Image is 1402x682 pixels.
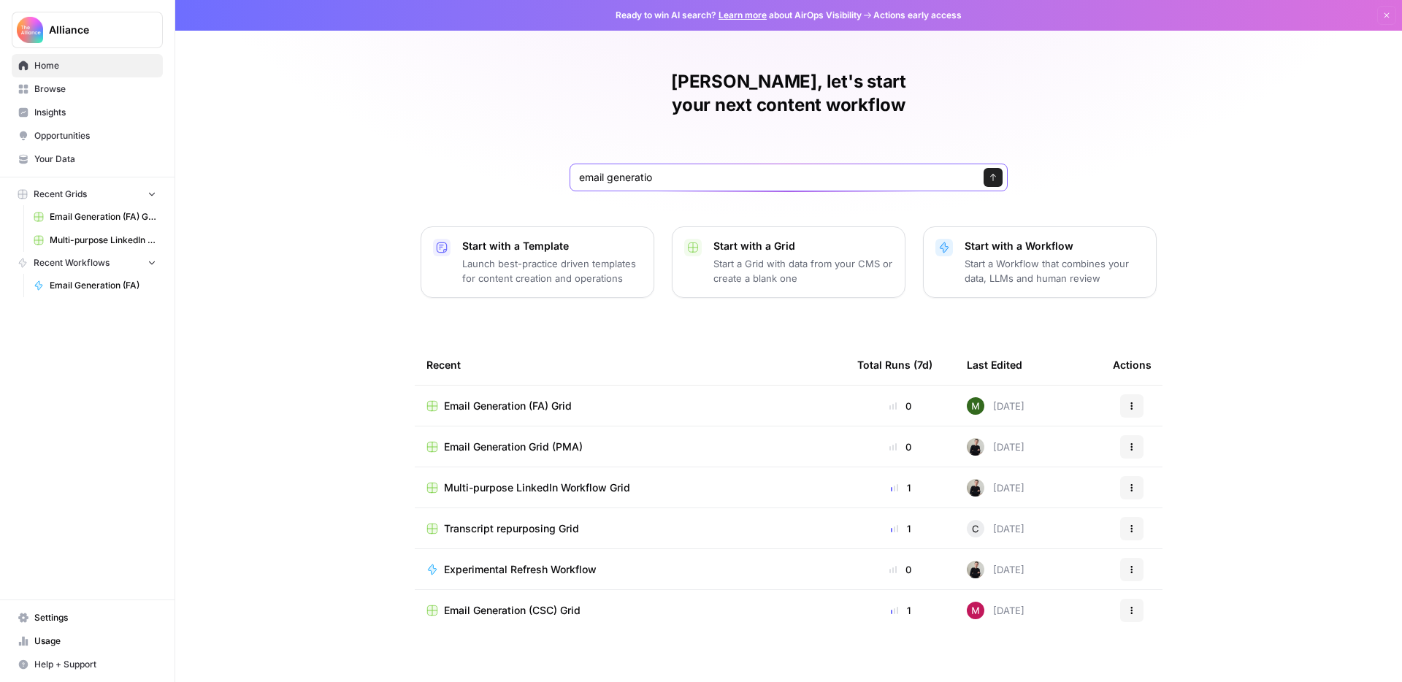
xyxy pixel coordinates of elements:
[857,345,932,385] div: Total Runs (7d)
[857,521,943,536] div: 1
[967,438,1024,456] div: [DATE]
[967,561,984,578] img: rzyuksnmva7rad5cmpd7k6b2ndco
[426,603,834,618] a: Email Generation (CSC) Grid
[27,229,163,252] a: Multi-purpose LinkedIn Workflow Grid
[713,256,893,286] p: Start a Grid with data from your CMS or create a blank one
[34,129,156,142] span: Opportunities
[17,17,43,43] img: Alliance Logo
[421,226,654,298] button: Start with a TemplateLaunch best-practice driven templates for content creation and operations
[34,658,156,671] span: Help + Support
[34,59,156,72] span: Home
[444,603,581,618] span: Email Generation (CSC) Grid
[857,440,943,454] div: 0
[967,561,1024,578] div: [DATE]
[923,226,1157,298] button: Start with a WorkflowStart a Workflow that combines your data, LLMs and human review
[49,23,137,37] span: Alliance
[426,345,834,385] div: Recent
[444,562,597,577] span: Experimental Refresh Workflow
[719,9,767,20] a: Learn more
[967,479,984,497] img: rzyuksnmva7rad5cmpd7k6b2ndco
[34,256,110,269] span: Recent Workflows
[12,252,163,274] button: Recent Workflows
[426,399,834,413] a: Email Generation (FA) Grid
[570,70,1008,117] h1: [PERSON_NAME], let's start your next content workflow
[12,54,163,77] a: Home
[462,239,642,253] p: Start with a Template
[12,77,163,101] a: Browse
[972,521,979,536] span: C
[616,9,862,22] span: Ready to win AI search? about AirOps Visibility
[426,440,834,454] a: Email Generation Grid (PMA)
[12,629,163,653] a: Usage
[12,124,163,147] a: Opportunities
[50,210,156,223] span: Email Generation (FA) Grid
[1113,345,1152,385] div: Actions
[857,399,943,413] div: 0
[967,520,1024,537] div: [DATE]
[713,239,893,253] p: Start with a Grid
[967,397,984,415] img: l5bw1boy7i1vzeyb5kvp5qo3zmc4
[444,480,630,495] span: Multi-purpose LinkedIn Workflow Grid
[579,170,969,185] input: What would you like to create today?
[426,480,834,495] a: Multi-purpose LinkedIn Workflow Grid
[12,12,163,48] button: Workspace: Alliance
[967,438,984,456] img: rzyuksnmva7rad5cmpd7k6b2ndco
[967,602,984,619] img: zisfsfjavtjatavadd4sac4votan
[444,521,579,536] span: Transcript repurposing Grid
[12,653,163,676] button: Help + Support
[34,106,156,119] span: Insights
[426,562,834,577] a: Experimental Refresh Workflow
[462,256,642,286] p: Launch best-practice driven templates for content creation and operations
[34,635,156,648] span: Usage
[873,9,962,22] span: Actions early access
[34,83,156,96] span: Browse
[965,256,1144,286] p: Start a Workflow that combines your data, LLMs and human review
[857,603,943,618] div: 1
[967,479,1024,497] div: [DATE]
[34,611,156,624] span: Settings
[965,239,1144,253] p: Start with a Workflow
[444,399,572,413] span: Email Generation (FA) Grid
[12,147,163,171] a: Your Data
[12,606,163,629] a: Settings
[967,397,1024,415] div: [DATE]
[967,602,1024,619] div: [DATE]
[50,234,156,247] span: Multi-purpose LinkedIn Workflow Grid
[34,153,156,166] span: Your Data
[857,480,943,495] div: 1
[12,183,163,205] button: Recent Grids
[444,440,583,454] span: Email Generation Grid (PMA)
[34,188,87,201] span: Recent Grids
[672,226,905,298] button: Start with a GridStart a Grid with data from your CMS or create a blank one
[27,205,163,229] a: Email Generation (FA) Grid
[27,274,163,297] a: Email Generation (FA)
[12,101,163,124] a: Insights
[967,345,1022,385] div: Last Edited
[857,562,943,577] div: 0
[50,279,156,292] span: Email Generation (FA)
[426,521,834,536] a: Transcript repurposing Grid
